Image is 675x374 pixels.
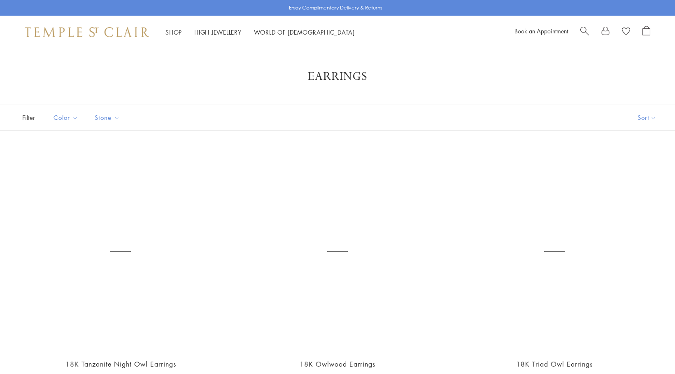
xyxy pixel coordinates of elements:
[254,28,355,36] a: World of [DEMOGRAPHIC_DATA]World of [DEMOGRAPHIC_DATA]
[65,360,176,369] a: 18K Tanzanite Night Owl Earrings
[580,26,589,38] a: Search
[165,27,355,37] nav: Main navigation
[33,69,642,84] h1: Earrings
[619,105,675,130] button: Show sort by
[642,26,650,38] a: Open Shopping Bag
[514,27,568,35] a: Book an Appointment
[25,27,149,37] img: Temple St. Clair
[47,108,84,127] button: Color
[88,108,126,127] button: Stone
[49,112,84,123] span: Color
[516,360,593,369] a: 18K Triad Owl Earrings
[289,4,382,12] p: Enjoy Complimentary Delivery & Returns
[165,28,182,36] a: ShopShop
[300,360,375,369] a: 18K Owlwood Earrings
[21,151,221,352] a: E36887-OWLTZTG
[622,26,630,38] a: View Wishlist
[194,28,242,36] a: High JewelleryHigh Jewellery
[237,151,438,352] a: 18K Owlwood Earrings
[454,151,654,352] a: 18K Triad Owl Earrings
[91,112,126,123] span: Stone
